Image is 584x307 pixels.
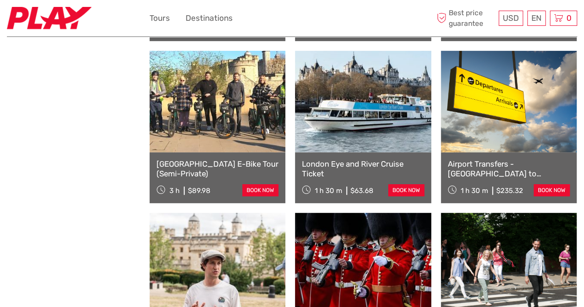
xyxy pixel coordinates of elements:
a: Tours [150,12,170,25]
p: We're away right now. Please check back later! [13,16,104,24]
a: book now [534,184,570,196]
span: USD [503,13,519,23]
div: $89.98 [188,187,211,195]
button: Open LiveChat chat widget [106,14,117,25]
a: book now [388,184,424,196]
a: London Eye and River Cruise Ticket [302,159,424,178]
span: 0 [565,13,573,23]
div: EN [527,11,546,26]
span: Best price guarantee [434,8,496,28]
div: $63.68 [350,187,373,195]
span: 1 h 30 m [315,187,342,195]
div: $235.32 [496,187,523,195]
a: Destinations [186,12,233,25]
span: 3 h [169,187,180,195]
a: book now [242,184,278,196]
a: Airport Transfers - [GEOGRAPHIC_DATA] to [GEOGRAPHIC_DATA] [448,159,570,178]
img: 2467-7e1744d7-2434-4362-8842-68c566c31c52_logo_small.jpg [7,7,91,30]
span: 1 h 30 m [461,187,488,195]
a: [GEOGRAPHIC_DATA] E-Bike Tour (Semi-Private) [157,159,278,178]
